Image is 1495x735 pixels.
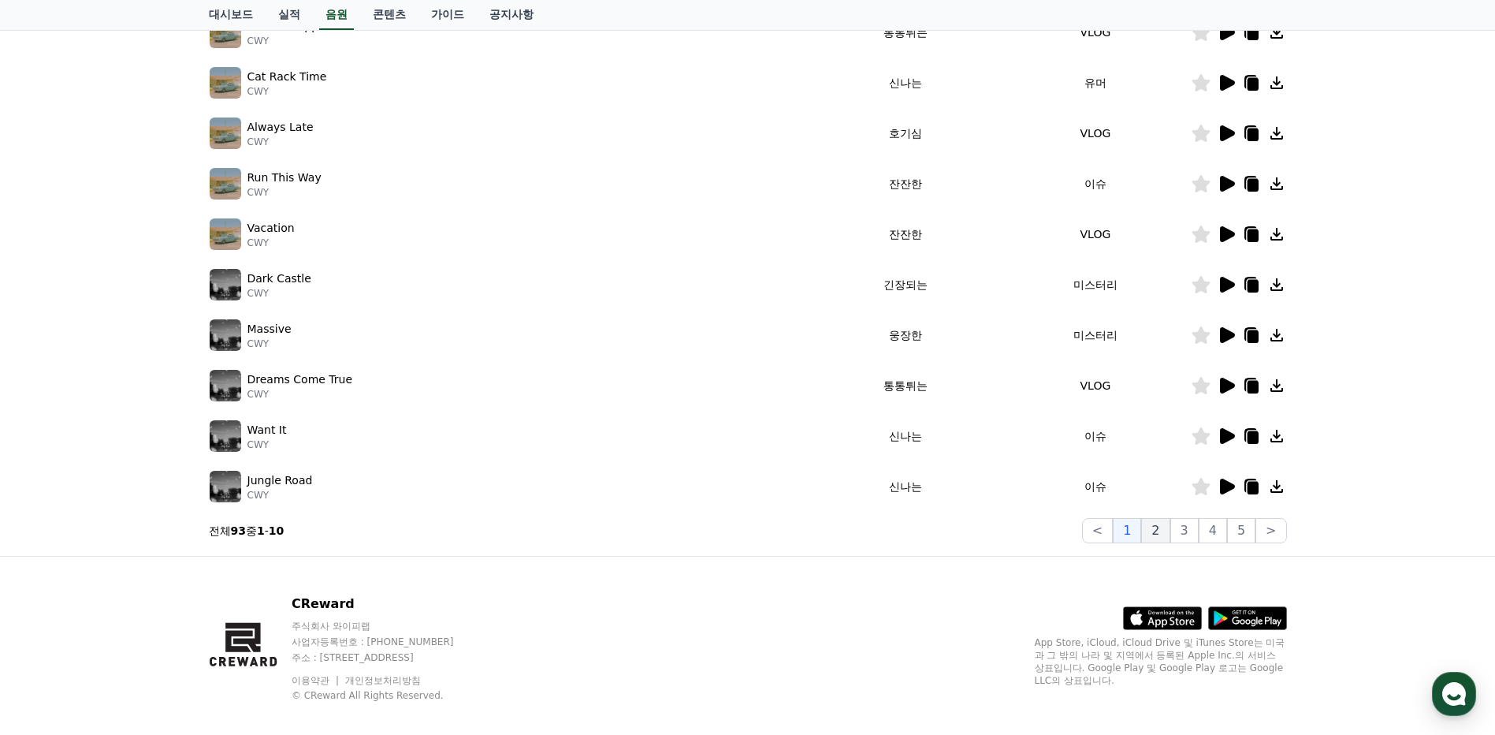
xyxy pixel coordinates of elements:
p: Vacation [247,220,295,237]
p: © CReward All Rights Reserved. [292,689,484,702]
p: Run This Way [247,170,322,186]
button: 5 [1227,518,1255,543]
td: 신나는 [810,411,1000,461]
td: VLOG [1000,360,1190,411]
img: music [210,118,241,149]
p: CWY [247,186,322,199]
img: music [210,370,241,401]
img: music [210,17,241,48]
p: CWY [247,438,287,451]
p: Want It [247,422,287,438]
td: 이슈 [1000,461,1190,512]
td: 신나는 [810,461,1000,512]
p: CWY [247,237,295,249]
td: 이슈 [1000,159,1190,209]
td: 이슈 [1000,411,1190,461]
img: music [210,471,241,502]
td: 잔잔한 [810,159,1000,209]
p: Cat Rack Time [247,69,327,85]
p: 전체 중 - [209,523,284,539]
p: Always Late [247,119,314,136]
button: < [1082,518,1113,543]
p: CWY [247,388,353,401]
strong: 10 [269,524,284,537]
span: 설정 [244,524,262,536]
img: music [210,269,241,300]
p: 주소 : [STREET_ADDRESS] [292,651,484,664]
td: VLOG [1000,7,1190,58]
td: VLOG [1000,108,1190,159]
p: CWY [247,489,313,502]
button: 4 [1199,518,1227,543]
img: music [210,319,241,351]
p: CWY [247,287,311,300]
a: 개인정보처리방침 [345,675,421,686]
img: music [210,218,241,250]
p: CWY [247,338,292,350]
img: music [210,420,241,452]
td: 긴장되는 [810,259,1000,310]
img: music [210,168,241,200]
p: CWY [247,136,314,148]
p: Dreams Come True [247,371,353,388]
td: 웅장한 [810,310,1000,360]
p: CWY [247,85,327,98]
td: 잔잔한 [810,209,1000,259]
button: 2 [1141,518,1170,543]
td: 미스터리 [1000,259,1190,310]
button: 3 [1170,518,1199,543]
a: 이용약관 [292,675,341,686]
td: 호기심 [810,108,1000,159]
p: App Store, iCloud, iCloud Drive 및 iTunes Store는 미국과 그 밖의 나라 및 지역에서 등록된 Apple Inc.의 서비스 상표입니다. Goo... [1035,636,1287,687]
a: 홈 [5,500,104,539]
td: 미스터리 [1000,310,1190,360]
p: CReward [292,595,484,614]
p: 주식회사 와이피랩 [292,620,484,632]
img: music [210,67,241,99]
td: 통통튀는 [810,360,1000,411]
p: Jungle Road [247,472,313,489]
a: 대화 [104,500,203,539]
p: 사업자등록번호 : [PHONE_NUMBER] [292,636,484,648]
p: CWY [247,35,348,47]
button: > [1255,518,1286,543]
a: 설정 [203,500,303,539]
td: VLOG [1000,209,1190,259]
span: 홈 [50,524,59,536]
strong: 93 [231,524,246,537]
p: Dark Castle [247,270,311,287]
span: 대화 [144,524,163,537]
p: Massive [247,321,292,338]
button: 1 [1113,518,1141,543]
td: 통통튀는 [810,7,1000,58]
strong: 1 [257,524,265,537]
td: 유머 [1000,58,1190,108]
td: 신나는 [810,58,1000,108]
